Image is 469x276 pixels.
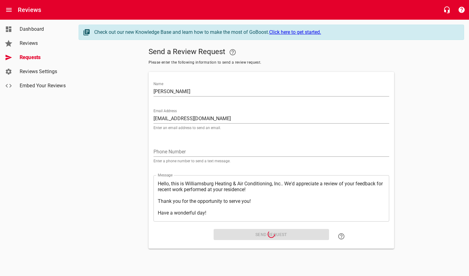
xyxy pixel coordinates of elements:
[20,54,66,61] span: Requests
[20,26,66,33] span: Dashboard
[149,60,394,66] span: Please enter the following information to send a review request.
[153,126,389,130] p: Enter an email address to send an email.
[454,2,469,17] button: Support Portal
[20,82,66,89] span: Embed Your Reviews
[440,2,454,17] button: Live Chat
[269,29,321,35] a: Click here to get started.
[94,29,458,36] div: Check out our new Knowledge Base and learn how to make the most of GoBoost.
[2,2,16,17] button: Open drawer
[153,82,163,86] label: Name
[20,40,66,47] span: Reviews
[158,181,385,216] textarea: Hello, this is Williamsburg Heating & Air Conditioning, Inc.. We'd appreciate a review of your fe...
[334,229,349,244] a: Learn how to "Send a Review Request"
[153,159,389,163] p: Enter a phone number to send a text message.
[225,45,240,60] a: Your Google or Facebook account must be connected to "Send a Review Request"
[18,5,41,15] h6: Reviews
[20,68,66,75] span: Reviews Settings
[149,45,394,60] h5: Send a Review Request
[153,109,177,113] label: Email Address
